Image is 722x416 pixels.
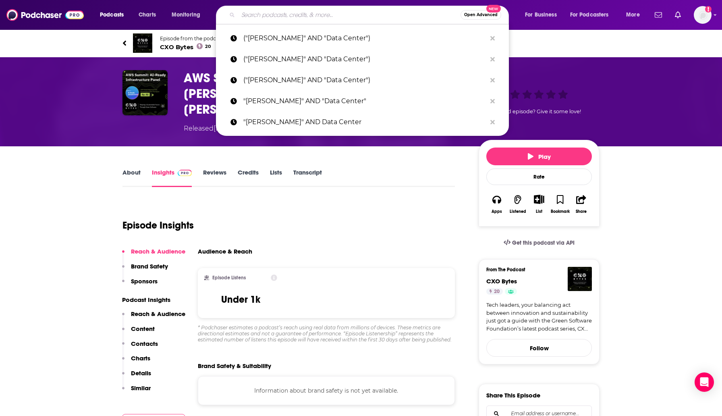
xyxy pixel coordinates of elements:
a: Tech leaders, your balancing act between innovation and sustainability just got a guide with the ... [486,301,592,333]
h3: AWS Summit AI-Ready Infrastructure Panel with Prasad Kalyanaraman, David Issacs & Neil Thompson [184,70,466,117]
p: Podcast Insights [122,296,185,304]
a: Show notifications dropdown [672,8,684,22]
button: open menu [565,8,620,21]
h2: Episode Listens [212,275,246,281]
p: Content [131,325,155,333]
button: open menu [620,8,650,21]
button: Reach & Audience [122,248,185,262]
button: open menu [94,8,134,21]
button: Charts [122,354,150,369]
button: Bookmark [550,189,571,219]
span: Monitoring [172,9,200,21]
div: Bookmark [551,209,570,214]
div: Released [DATE] [184,124,235,133]
span: Podcasts [100,9,124,21]
img: User Profile [694,6,712,24]
span: CXO Bytes [160,43,223,51]
span: For Podcasters [570,9,609,21]
button: Listened [507,189,528,219]
button: Similar [122,384,151,399]
span: For Business [525,9,557,21]
div: * Podchaser estimates a podcast’s reach using real data from millions of devices. These metrics a... [198,324,455,343]
button: Play [486,148,592,165]
span: New [486,5,501,12]
p: "Brad Smith" AND "Data Center" [243,91,486,112]
svg: Add a profile image [705,6,712,12]
h3: Under 1k [221,293,260,306]
p: Similar [131,384,151,392]
button: Show More Button [531,195,547,204]
p: ("Prasad Kalyanaraman" AND "Data Center") [243,28,486,49]
span: Episode from the podcast [160,35,223,42]
a: 20 [486,288,503,295]
a: "[PERSON_NAME]" AND Data Center [216,112,509,133]
div: Share [576,209,587,214]
div: List [536,209,542,214]
a: InsightsPodchaser Pro [152,168,192,187]
p: Reach & Audience [131,310,185,318]
button: Sponsors [122,277,158,292]
div: Open Intercom Messenger [695,372,714,392]
div: Information about brand safety is not yet available. [198,376,455,405]
a: About [122,168,141,187]
p: "Kevin Scott" AND Data Center [243,112,486,133]
a: Show notifications dropdown [651,8,665,22]
p: ("Brad Smith" AND "Data Center") [243,70,486,91]
span: Get this podcast via API [512,239,575,246]
a: CXO BytesEpisode from the podcastCXO Bytes20 [122,33,600,53]
button: open menu [166,8,211,21]
p: Charts [131,354,150,362]
span: Charts [139,9,156,21]
button: Show profile menu [694,6,712,24]
span: Play [528,153,551,160]
span: Logged in as HWdata [694,6,712,24]
p: Details [131,369,151,377]
h3: From The Podcast [486,267,585,272]
p: ("Kevin Miller" AND "Data Center") [243,49,486,70]
button: Content [122,325,155,340]
div: Listened [510,209,526,214]
a: ("[PERSON_NAME]" AND "Data Center") [216,70,509,91]
h3: Share This Episode [486,391,540,399]
span: More [626,9,640,21]
input: Search podcasts, credits, & more... [238,8,461,21]
h1: Episode Insights [122,219,194,231]
p: Sponsors [131,277,158,285]
button: Open AdvancedNew [461,10,501,20]
a: Transcript [293,168,322,187]
a: "[PERSON_NAME]" AND "Data Center" [216,91,509,112]
span: 20 [494,288,500,296]
a: Lists [270,168,282,187]
img: AWS Summit AI-Ready Infrastructure Panel with Prasad Kalyanaraman, David Issacs & Neil Thompson [122,70,168,115]
button: Details [122,369,151,384]
a: Reviews [203,168,226,187]
img: Podchaser Pro [178,170,192,176]
button: Follow [486,339,592,357]
img: CXO Bytes [568,267,592,291]
img: Podchaser - Follow, Share and Rate Podcasts [6,7,84,23]
p: Brand Safety [131,262,168,270]
button: Apps [486,189,507,219]
div: Search podcasts, credits, & more... [224,6,517,24]
button: Reach & Audience [122,310,185,325]
span: Good episode? Give it some love! [497,108,581,114]
a: Get this podcast via API [497,233,581,253]
div: Show More ButtonList [529,189,550,219]
h2: Brand Safety & Suitability [198,362,271,370]
p: Contacts [131,340,158,347]
a: Credits [238,168,259,187]
a: ("[PERSON_NAME]" AND "Data Center") [216,28,509,49]
h3: Audience & Reach [198,248,252,255]
div: Rate [486,168,592,185]
span: Open Advanced [464,13,498,17]
div: Apps [492,209,502,214]
a: CXO Bytes [486,277,517,285]
p: Reach & Audience [131,248,185,255]
a: Charts [133,8,161,21]
span: 20 [205,45,211,48]
button: Contacts [122,340,158,355]
a: ("[PERSON_NAME]" AND "Data Center") [216,49,509,70]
